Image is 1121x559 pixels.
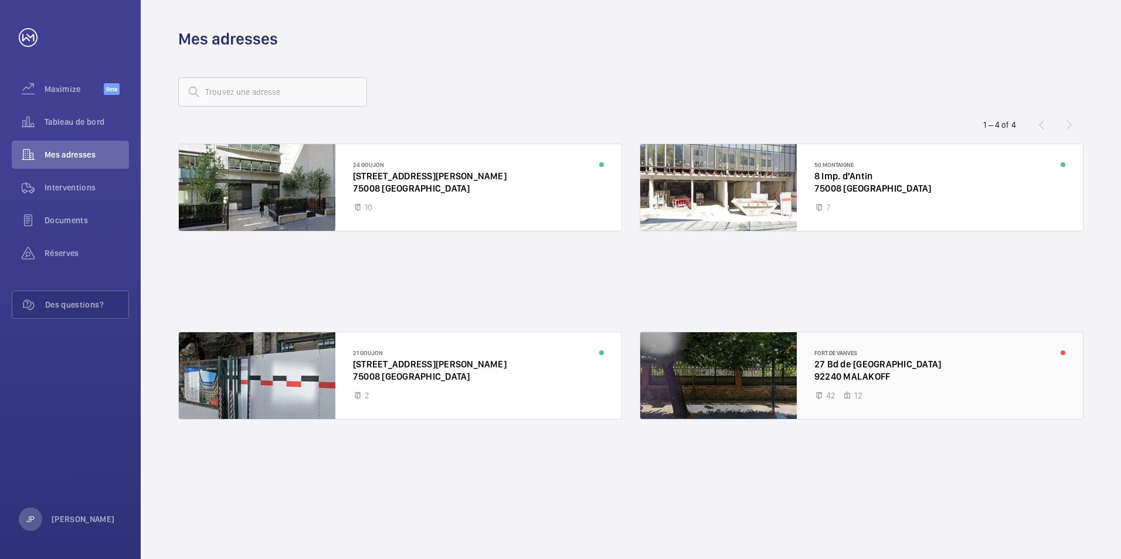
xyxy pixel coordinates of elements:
p: JP [26,513,35,525]
span: Interventions [45,182,129,193]
span: Mes adresses [45,149,129,161]
span: Beta [104,83,120,95]
span: Réserves [45,247,129,259]
h1: Mes adresses [178,28,278,50]
span: Documents [45,214,129,226]
span: Tableau de bord [45,116,129,128]
p: [PERSON_NAME] [52,513,115,525]
input: Trouvez une adresse [178,77,367,107]
span: Des questions? [45,299,128,311]
div: 1 – 4 of 4 [983,119,1016,131]
span: Maximize [45,83,104,95]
